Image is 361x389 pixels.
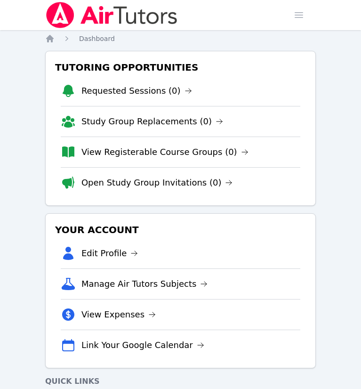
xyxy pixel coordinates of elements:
img: Air Tutors [45,2,178,28]
h4: Quick Links [45,376,316,387]
nav: Breadcrumb [45,34,316,43]
a: Link Your Google Calendar [81,339,204,352]
a: Manage Air Tutors Subjects [81,277,208,291]
span: Dashboard [79,35,115,42]
h3: Tutoring Opportunities [53,59,308,76]
a: Dashboard [79,34,115,43]
a: View Expenses [81,308,156,321]
a: Open Study Group Invitations (0) [81,176,233,189]
a: Edit Profile [81,247,138,260]
a: View Registerable Course Groups (0) [81,146,249,159]
h3: Your Account [53,221,308,238]
a: Study Group Replacements (0) [81,115,223,128]
a: Requested Sessions (0) [81,84,192,97]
